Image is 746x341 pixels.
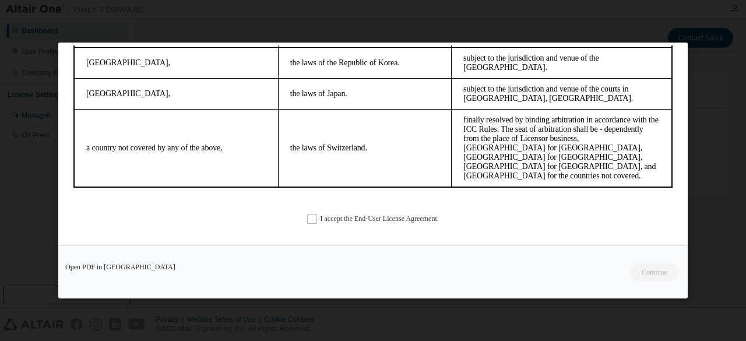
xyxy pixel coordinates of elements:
[5,2,209,33] td: [GEOGRAPHIC_DATA],
[5,64,209,142] td: a country not covered by any of the above,
[209,2,382,33] td: the laws of the Republic of Korea.
[209,33,382,64] td: the laws of Japan.
[65,263,175,270] a: Open PDF in [GEOGRAPHIC_DATA]
[383,2,603,33] td: subject to the jurisdiction and venue of the [GEOGRAPHIC_DATA].
[383,33,603,64] td: subject to the jurisdiction and venue of the courts in [GEOGRAPHIC_DATA], [GEOGRAPHIC_DATA].
[5,33,209,64] td: [GEOGRAPHIC_DATA],
[209,64,382,142] td: the laws of Switzerland.
[383,64,603,142] td: finally resolved by binding arbitration in accordance with the ICC Rules. The seat of arbitration...
[307,214,439,224] label: I accept the End-User License Agreement.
